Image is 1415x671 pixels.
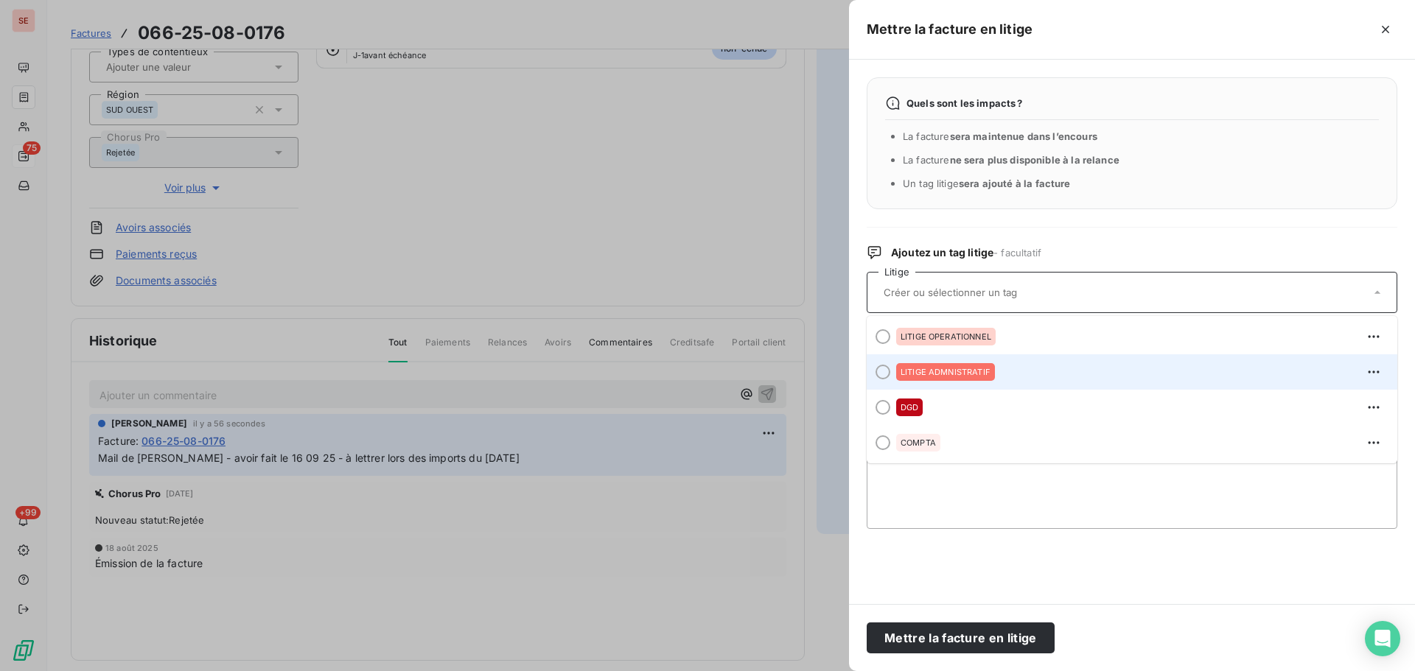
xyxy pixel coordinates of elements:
[950,154,1119,166] span: ne sera plus disponible à la relance
[906,97,1023,109] span: Quels sont les impacts ?
[903,154,1119,166] span: La facture
[901,368,990,376] span: LITIGE ADMNISTRATIF
[903,130,1097,142] span: La facture
[901,403,918,412] span: DGD
[867,19,1033,40] h5: Mettre la facture en litige
[882,286,1097,299] input: Créer ou sélectionner un tag
[993,247,1041,259] span: - facultatif
[903,178,1071,189] span: Un tag litige
[950,130,1097,142] span: sera maintenue dans l’encours
[867,622,1055,653] button: Mettre la facture en litige
[891,245,1041,260] span: Ajoutez un tag litige
[959,178,1071,189] span: sera ajouté à la facture
[901,438,936,447] span: COMPTA
[1365,621,1400,656] div: Open Intercom Messenger
[901,332,991,341] span: LITIGE OPERATIONNEL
